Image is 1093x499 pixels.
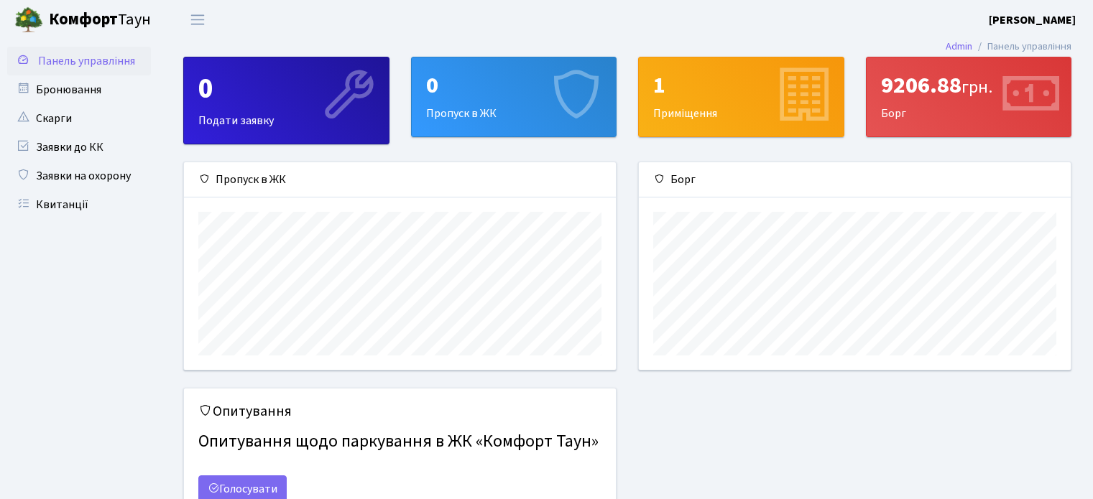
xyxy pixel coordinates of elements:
a: 0Пропуск в ЖК [411,57,617,137]
a: Панель управління [7,47,151,75]
a: Заявки на охорону [7,162,151,190]
b: Комфорт [49,8,118,31]
div: 0 [426,72,602,99]
div: 9206.88 [881,72,1057,99]
div: Приміщення [639,57,844,136]
li: Панель управління [972,39,1071,55]
b: [PERSON_NAME] [989,12,1076,28]
a: [PERSON_NAME] [989,11,1076,29]
button: Переключити навігацію [180,8,216,32]
a: Admin [946,39,972,54]
img: logo.png [14,6,43,34]
a: Заявки до КК [7,133,151,162]
a: 0Подати заявку [183,57,389,144]
h4: Опитування щодо паркування в ЖК «Комфорт Таун» [198,426,601,458]
div: Борг [639,162,1071,197]
div: Пропуск в ЖК [412,57,617,136]
div: Борг [867,57,1071,136]
nav: breadcrumb [924,32,1093,62]
div: Пропуск в ЖК [184,162,616,197]
a: Бронювання [7,75,151,104]
a: 1Приміщення [638,57,844,137]
div: 1 [653,72,829,99]
h5: Опитування [198,403,601,420]
div: 0 [198,72,374,106]
span: грн. [961,75,992,100]
span: Панель управління [38,53,135,69]
div: Подати заявку [184,57,389,144]
a: Скарги [7,104,151,133]
span: Таун [49,8,151,32]
a: Квитанції [7,190,151,219]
